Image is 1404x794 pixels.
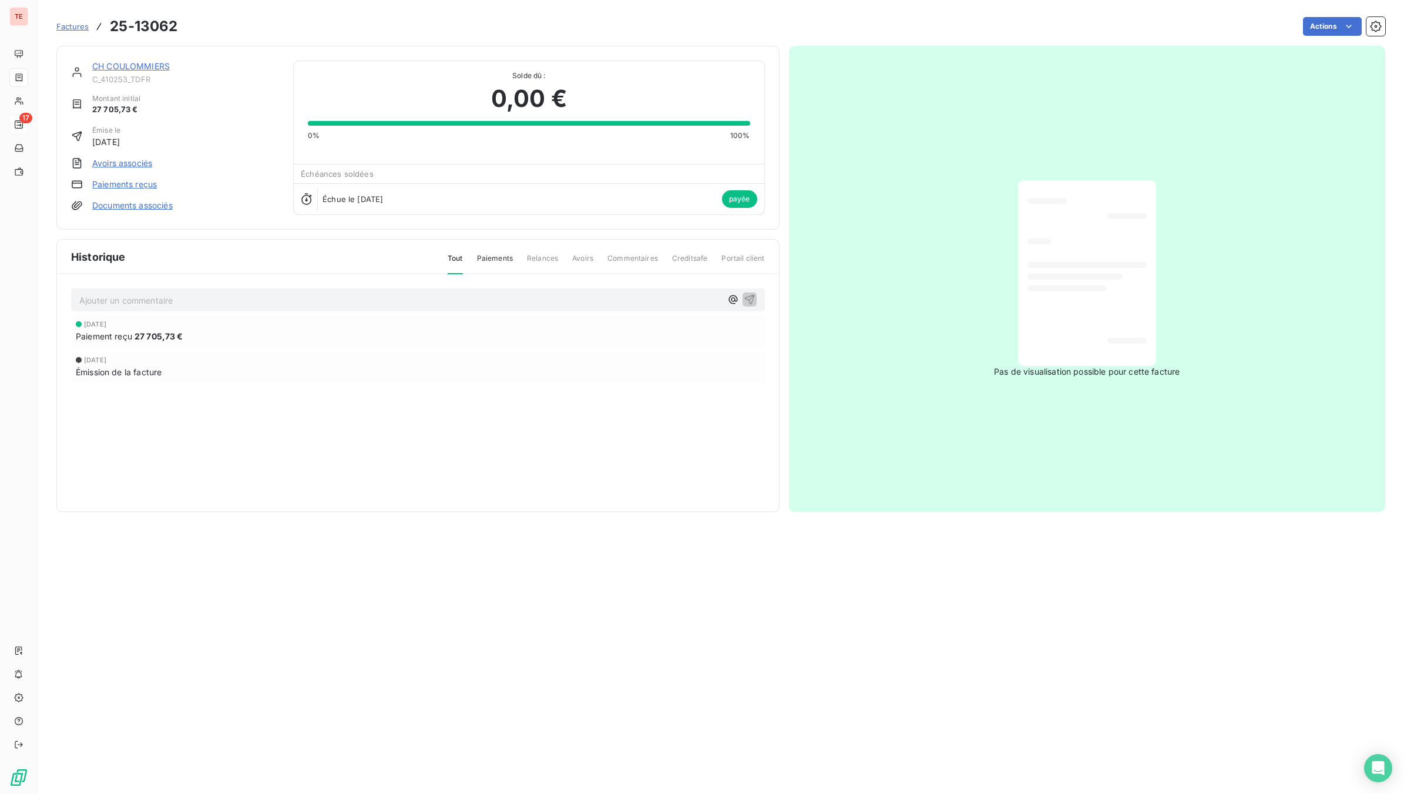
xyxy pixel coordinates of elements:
[92,125,120,136] span: Émise le
[308,70,750,81] span: Solde dû :
[672,253,708,273] span: Creditsafe
[994,366,1180,378] span: Pas de visualisation possible pour cette facture
[92,75,279,84] span: C_410253_TDFR
[1364,754,1392,782] div: Open Intercom Messenger
[92,179,157,190] a: Paiements reçus
[92,61,170,71] a: CH COULOMMIERS
[56,21,89,32] a: Factures
[1303,17,1362,36] button: Actions
[301,169,374,179] span: Échéances soldées
[572,253,593,273] span: Avoirs
[76,330,132,342] span: Paiement reçu
[607,253,658,273] span: Commentaires
[491,81,567,116] span: 0,00 €
[448,253,463,274] span: Tout
[527,253,558,273] span: Relances
[721,253,764,273] span: Portail client
[92,93,140,104] span: Montant initial
[19,113,32,123] span: 17
[71,249,126,265] span: Historique
[56,22,89,31] span: Factures
[135,330,183,342] span: 27 705,73 €
[92,157,152,169] a: Avoirs associés
[308,130,320,141] span: 0%
[722,190,757,208] span: payée
[92,104,140,116] span: 27 705,73 €
[110,16,177,37] h3: 25-13062
[92,200,173,211] a: Documents associés
[323,194,383,204] span: Échue le [DATE]
[9,768,28,787] img: Logo LeanPay
[9,7,28,26] div: TE
[76,366,162,378] span: Émission de la facture
[84,356,106,364] span: [DATE]
[730,130,750,141] span: 100%
[92,136,120,148] span: [DATE]
[84,321,106,328] span: [DATE]
[477,253,513,273] span: Paiements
